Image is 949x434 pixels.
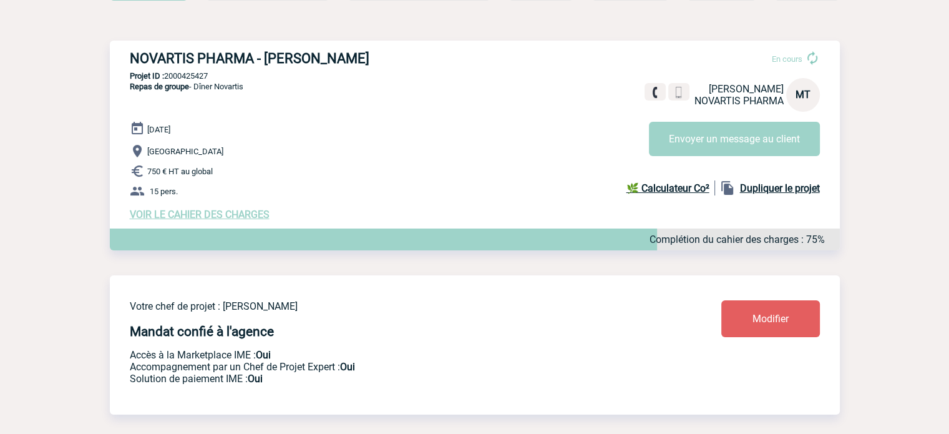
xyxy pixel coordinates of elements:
img: fixe.png [650,87,661,98]
b: Oui [340,361,355,373]
button: Envoyer un message au client [649,122,820,156]
b: Projet ID : [130,71,164,81]
span: [GEOGRAPHIC_DATA] [147,147,223,156]
span: - Dîner Novartis [130,82,243,91]
a: 🌿 Calculateur Co² [626,180,715,195]
span: 750 € HT au global [147,167,213,176]
img: portable.png [673,87,684,98]
span: Repas de groupe [130,82,189,91]
span: MT [796,89,810,101]
b: Oui [248,373,263,385]
span: [DATE] [147,125,170,134]
p: Accès à la Marketplace IME : [130,349,648,361]
span: Modifier [752,313,789,325]
h4: Mandat confié à l'agence [130,324,274,339]
b: 🌿 Calculateur Co² [626,182,709,194]
span: [PERSON_NAME] [709,83,784,95]
span: 15 pers. [150,187,178,196]
span: NOVARTIS PHARMA [694,95,784,107]
h3: NOVARTIS PHARMA - [PERSON_NAME] [130,51,504,66]
p: Votre chef de projet : [PERSON_NAME] [130,300,648,312]
p: Conformité aux process achat client, Prise en charge de la facturation, Mutualisation de plusieur... [130,373,648,385]
b: Oui [256,349,271,361]
b: Dupliquer le projet [740,182,820,194]
p: 2000425427 [110,71,840,81]
span: En cours [772,54,802,64]
img: file_copy-black-24dp.png [720,180,735,195]
a: VOIR LE CAHIER DES CHARGES [130,209,270,220]
p: Prestation payante [130,361,648,373]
